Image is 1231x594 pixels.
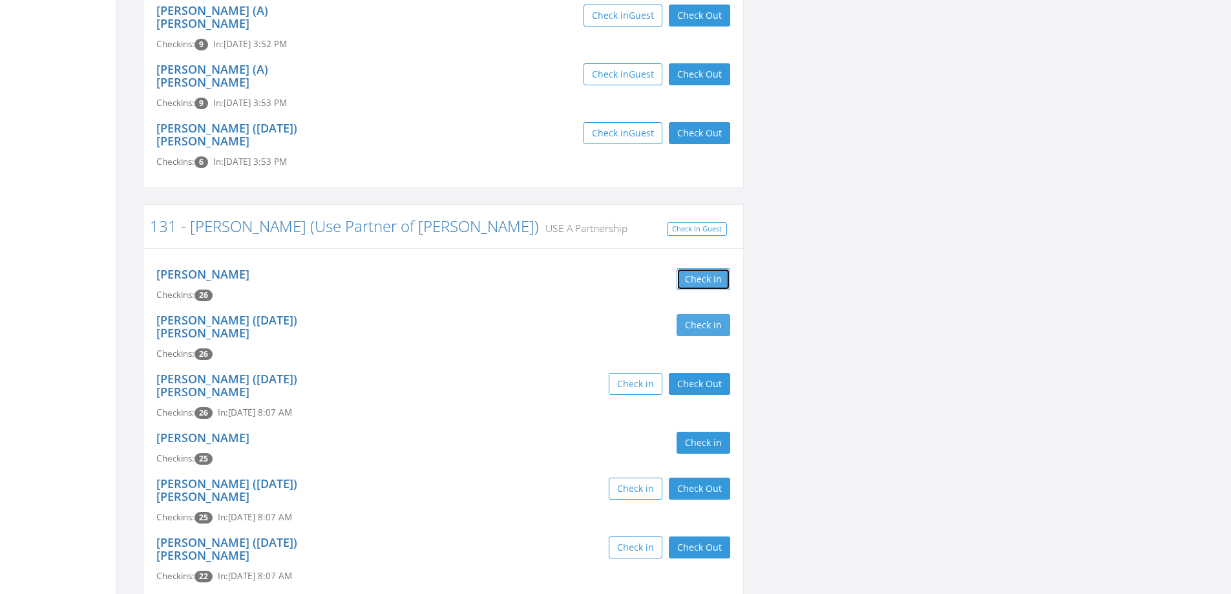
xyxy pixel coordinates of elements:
[156,312,297,341] a: [PERSON_NAME] ([DATE]) [PERSON_NAME]
[156,38,195,50] span: Checkins:
[195,453,213,465] span: Checkin count
[609,373,662,395] button: Check in
[195,290,213,301] span: Checkin count
[156,476,297,504] a: [PERSON_NAME] ([DATE]) [PERSON_NAME]
[156,348,195,359] span: Checkins:
[195,571,213,582] span: Checkin count
[669,536,730,558] button: Check Out
[629,68,654,80] span: Guest
[156,570,195,582] span: Checkins:
[156,452,195,464] span: Checkins:
[156,511,195,523] span: Checkins:
[156,3,268,31] a: [PERSON_NAME] (A) [PERSON_NAME]
[195,512,213,524] span: Checkin count
[195,407,213,419] span: Checkin count
[218,407,292,418] span: In: [DATE] 8:07 AM
[669,478,730,500] button: Check Out
[213,156,287,167] span: In: [DATE] 3:53 PM
[677,268,730,290] button: Check in
[195,39,208,50] span: Checkin count
[156,430,249,445] a: [PERSON_NAME]
[629,127,654,139] span: Guest
[609,478,662,500] button: Check in
[156,120,297,149] a: [PERSON_NAME] ([DATE]) [PERSON_NAME]
[669,5,730,27] button: Check Out
[677,314,730,336] button: Check in
[213,38,287,50] span: In: [DATE] 3:52 PM
[195,348,213,360] span: Checkin count
[218,570,292,582] span: In: [DATE] 8:07 AM
[609,536,662,558] button: Check in
[584,5,662,27] button: Check inGuest
[669,63,730,85] button: Check Out
[156,156,195,167] span: Checkins:
[213,97,287,109] span: In: [DATE] 3:53 PM
[669,373,730,395] button: Check Out
[156,289,195,301] span: Checkins:
[156,97,195,109] span: Checkins:
[677,432,730,454] button: Check in
[669,122,730,144] button: Check Out
[150,215,539,237] a: 131 - [PERSON_NAME] (Use Partner of [PERSON_NAME])
[156,61,268,90] a: [PERSON_NAME] (A) [PERSON_NAME]
[156,535,297,563] a: [PERSON_NAME] ([DATE]) [PERSON_NAME]
[539,221,627,235] small: USE A Partnership
[195,156,208,168] span: Checkin count
[584,122,662,144] button: Check inGuest
[629,9,654,21] span: Guest
[667,222,727,236] a: Check In Guest
[156,266,249,282] a: [PERSON_NAME]
[156,407,195,418] span: Checkins:
[218,511,292,523] span: In: [DATE] 8:07 AM
[195,98,208,109] span: Checkin count
[156,371,297,399] a: [PERSON_NAME] ([DATE]) [PERSON_NAME]
[584,63,662,85] button: Check inGuest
